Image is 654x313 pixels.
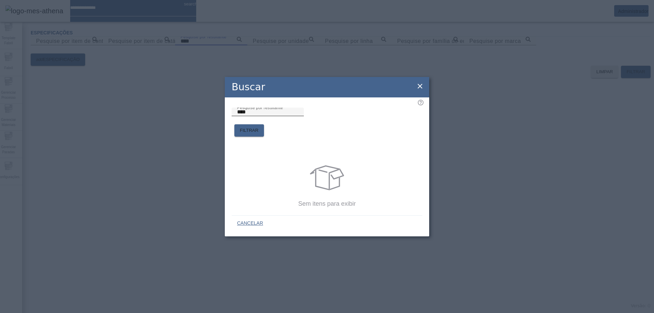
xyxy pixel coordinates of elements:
[232,80,265,94] h2: Buscar
[240,127,259,134] span: FILTRAR
[237,105,283,110] mat-label: Pesquise por resultante
[233,199,421,208] p: Sem itens para exibir
[232,217,268,230] button: CANCELAR
[234,124,264,137] button: FILTRAR
[237,220,263,227] span: CANCELAR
